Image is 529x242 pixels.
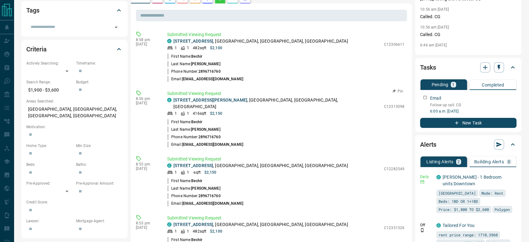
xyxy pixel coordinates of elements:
div: condos.ca [436,175,441,179]
div: Tasks [420,60,516,75]
span: [EMAIL_ADDRESS][DOMAIN_NAME] [182,201,243,206]
span: rent price range: 1710,3960 [439,232,498,238]
p: Off [420,222,433,228]
p: Email: [167,142,243,147]
p: Home Type: [26,143,73,149]
p: Lawyer: [26,218,73,224]
p: 1 [175,111,177,116]
p: 1 [187,111,189,116]
a: Tailored For You [443,223,475,228]
p: First Name: [167,178,202,184]
p: 1 [175,170,177,175]
p: 6:46 am [DATE] [420,43,447,47]
p: Pending [431,82,448,87]
span: Bechir [191,179,202,183]
p: 8:55 pm [136,162,158,166]
p: [DATE] [136,101,158,105]
p: Email: [167,201,243,206]
span: [PERSON_NAME] [191,62,220,66]
a: [PERSON_NAME] - 1 Bedroom units Downtown [443,175,501,186]
p: Submitted Viewing Request [167,31,404,38]
div: Tags [26,3,123,18]
p: Building Alerts [474,160,504,164]
p: First Name: [167,54,202,59]
p: [DATE] [136,42,158,46]
span: [EMAIL_ADDRESS][DOMAIN_NAME] [182,142,243,147]
a: [STREET_ADDRESS] [173,39,213,44]
button: Pin [389,88,407,94]
p: [DATE] [136,225,158,230]
p: 416 sqft [193,111,206,116]
p: Phone Number: [167,134,221,140]
p: 2 [457,160,460,164]
p: C12313098 [384,104,404,109]
button: Open [112,23,121,32]
p: $2,100 [210,229,222,234]
svg: Email [420,180,424,184]
p: Last Name: [167,127,220,132]
p: Beds: [26,162,73,167]
p: Phone Number: [167,69,221,74]
p: Areas Searched: [26,98,123,104]
span: [GEOGRAPHIC_DATA] [439,190,476,196]
span: 2896716760 [198,135,220,139]
span: Beds: 1BD OR 1+1BD [439,198,478,204]
p: Motivation: [26,124,123,130]
p: 0 [508,160,510,164]
span: 2896716760 [198,194,220,198]
p: 1 [175,229,177,234]
p: 482 sqft [193,229,206,234]
p: Email: [167,76,243,82]
p: Called. CG [420,31,516,38]
p: Phone Number: [167,193,221,199]
div: condos.ca [167,98,172,102]
p: Completed [482,83,504,87]
div: Alerts [420,137,516,152]
div: condos.ca [167,163,172,168]
p: Timeframe: [76,60,123,66]
div: Criteria [26,42,123,57]
a: [STREET_ADDRESS] [173,222,213,227]
span: Bechir [191,238,202,242]
span: [PERSON_NAME] [191,186,220,191]
p: , [GEOGRAPHIC_DATA], [GEOGRAPHIC_DATA], [GEOGRAPHIC_DATA] [173,97,381,110]
p: $2,100 [210,45,222,51]
p: C12306611 [384,42,404,47]
button: New Task [420,118,516,128]
span: Bechir [191,120,202,124]
p: C12282549 [384,166,404,172]
p: 1 [187,229,189,234]
p: Budget: [76,79,123,85]
p: [DATE] [136,166,158,171]
p: 1 [187,170,189,175]
p: 8:53 pm [136,221,158,225]
span: Price: $1,800 TO $2,600 [439,206,489,213]
p: Submitted Viewing Request [167,215,404,221]
span: Mode: Rent [481,190,503,196]
div: condos.ca [167,39,172,43]
p: Called. CG [420,13,516,20]
div: condos.ca [436,223,441,228]
svg: Push Notification Only [420,228,424,232]
p: Follow up call. CG [430,102,516,108]
p: C12331526 [384,225,404,231]
p: Daily [420,174,433,180]
span: Bechir [191,54,202,59]
p: Baths: [76,162,123,167]
p: 8:58 pm [136,38,158,42]
p: 10:56 am [DATE] [420,25,449,29]
p: 1 [187,45,189,51]
p: 482 sqft [193,45,206,51]
p: 1 [452,82,455,87]
p: Submitted Viewing Request [167,156,404,162]
p: Email [430,95,441,102]
p: $2,150 [204,170,217,175]
h2: Tags [26,5,39,15]
p: Last Name: [167,61,220,67]
p: Listing Alerts [426,160,454,164]
p: Pre-Approved: [26,181,73,186]
p: Submitted Viewing Request [167,90,404,97]
p: . [420,49,516,56]
p: Search Range: [26,79,73,85]
h2: Criteria [26,44,47,54]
